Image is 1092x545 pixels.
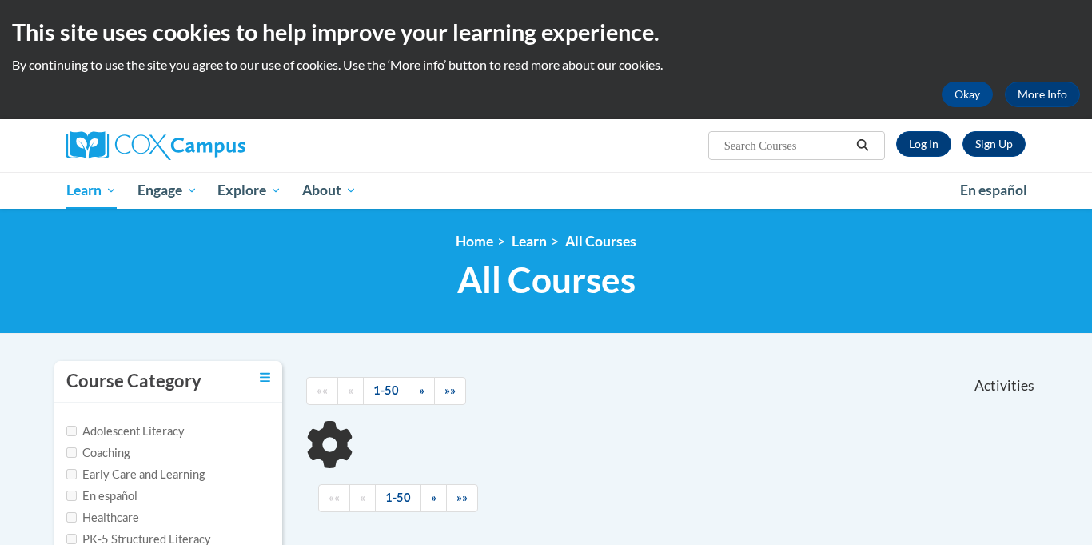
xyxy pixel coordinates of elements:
[217,181,281,200] span: Explore
[950,174,1038,207] a: En español
[317,383,328,397] span: ««
[434,377,466,405] a: End
[337,377,364,405] a: Previous
[66,491,77,501] input: Checkbox for Options
[723,136,851,155] input: Search Courses
[363,377,409,405] a: 1-50
[12,16,1080,48] h2: This site uses cookies to help improve your learning experience.
[66,466,205,483] label: Early Care and Learning
[66,534,77,544] input: Checkbox for Options
[66,131,370,160] a: Cox Campus
[56,172,127,209] a: Learn
[348,383,353,397] span: «
[360,491,365,504] span: «
[349,484,376,512] a: Previous
[66,509,139,527] label: Healthcare
[565,233,636,250] a: All Courses
[512,233,547,250] a: Learn
[329,491,340,504] span: ««
[974,377,1034,395] span: Activities
[444,383,456,397] span: »»
[896,131,951,157] a: Log In
[431,491,436,504] span: »
[292,172,367,209] a: About
[66,369,201,394] h3: Course Category
[66,131,245,160] img: Cox Campus
[456,491,468,504] span: »»
[66,469,77,479] input: Checkbox for Options
[207,172,292,209] a: Explore
[66,444,130,462] label: Coaching
[306,377,338,405] a: Begining
[66,423,185,440] label: Adolescent Literacy
[851,136,875,155] button: Search
[66,426,77,436] input: Checkbox for Options
[42,172,1050,209] div: Main menu
[66,512,77,523] input: Checkbox for Options
[942,82,993,107] button: Okay
[419,383,424,397] span: »
[260,369,270,387] a: Toggle collapse
[66,447,77,458] input: Checkbox for Options
[409,377,435,405] a: Next
[456,233,493,250] a: Home
[960,182,1027,198] span: En español
[66,487,137,505] label: En español
[66,181,117,200] span: Learn
[12,56,1080,74] p: By continuing to use the site you agree to our use of cookies. Use the ‘More info’ button to read...
[420,484,447,512] a: Next
[302,181,357,200] span: About
[127,172,208,209] a: Engage
[375,484,421,512] a: 1-50
[457,258,636,301] span: All Courses
[962,131,1026,157] a: Register
[318,484,350,512] a: Begining
[137,181,197,200] span: Engage
[1005,82,1080,107] a: More Info
[446,484,478,512] a: End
